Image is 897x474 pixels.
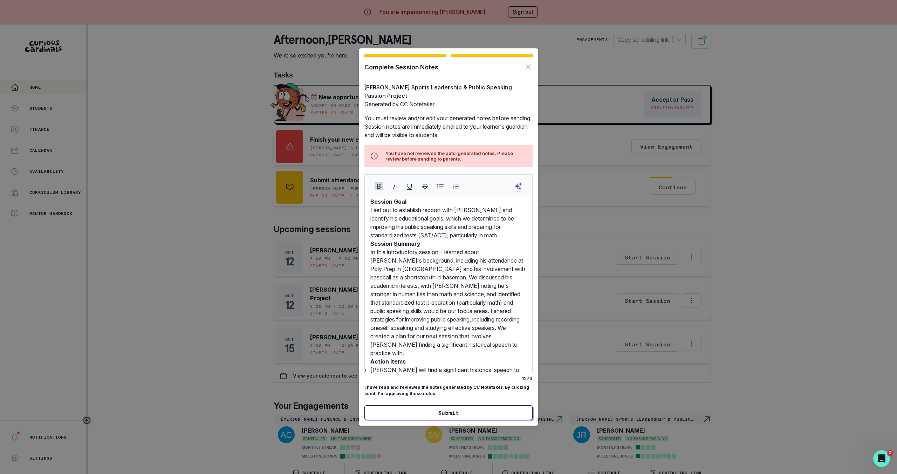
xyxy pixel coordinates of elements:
[873,450,890,467] iframe: Intercom live chat
[524,62,533,72] button: Button to close modal
[888,450,893,456] span: 2
[370,240,420,247] strong: Session Summary
[364,100,533,108] p: Generated by CC Notetaker
[364,83,533,100] p: [PERSON_NAME] Sports Leadership & Public Speaking Passion Project
[370,198,406,205] strong: Session Goal
[364,384,533,397] p: I have read and reviewed the notes generated by CC Notetaker. By clicking send, I'm approving the...
[370,206,527,239] p: I set out to establish rapport with [PERSON_NAME] and identify his educational goals, which we de...
[383,150,527,162] div: You have not reviewed the auto-generated notes. Please review before sending to parents.
[370,248,527,357] p: In this introductory session, I learned about [PERSON_NAME]'s background, including his attendanc...
[370,358,406,365] strong: Action Items
[370,366,527,382] p: [PERSON_NAME] will find a significant historical speech to bring to our next session for practice
[522,375,532,382] p: 1273
[364,114,533,139] p: You must review and/or edit your generated notes before sending. Session notes are immediately em...
[364,405,533,420] button: Submit
[364,62,438,72] p: Complete Session Notes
